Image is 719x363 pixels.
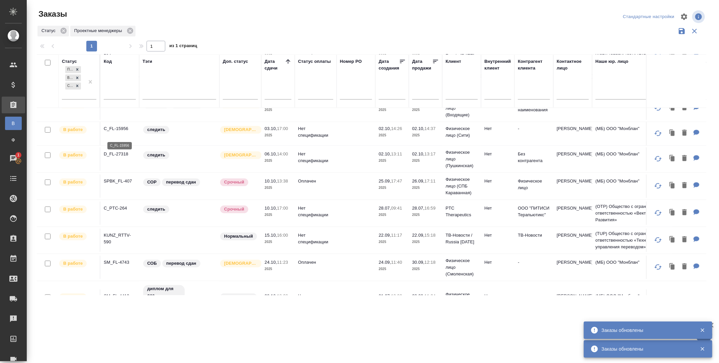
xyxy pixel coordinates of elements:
td: Нет спецификации [295,202,337,225]
p: 2025 [412,185,439,191]
p: Срочный [224,206,244,213]
p: 26.09, [412,178,425,184]
span: Ф [8,137,18,143]
td: (TUP) Общество с ограниченной ответственностью «Технологии управления переводом» [592,227,672,254]
p: 14:37 [425,126,436,131]
p: 06.10, [265,151,277,156]
p: 2025 [379,107,406,113]
a: В [5,117,22,130]
div: следить [143,151,216,160]
div: Статус по умолчанию для стандартных заказов [219,293,258,302]
button: Сохранить фильтры [676,25,688,37]
p: 23.09, [412,293,425,298]
td: Нет спецификации [295,147,337,171]
p: [DEMOGRAPHIC_DATA] [224,152,258,158]
span: 1 [13,152,23,158]
td: Рашель [553,97,592,120]
button: Удалить [679,294,690,308]
button: Закрыть [696,327,709,333]
p: ТВ-Новости [518,232,550,239]
p: перевод сдан [166,260,196,267]
p: 2025 [412,132,439,139]
p: 14:26 [391,126,402,131]
span: Заказы [37,9,67,19]
p: В работе [63,179,83,186]
div: Внутренний клиент [484,58,511,72]
div: Клиент [446,58,461,65]
td: (OTP) Общество с ограниченной ответственностью «Вектор Развития» [592,200,672,227]
p: Нет [484,232,511,239]
p: 2025 [265,239,291,245]
button: Обновить [650,125,666,141]
div: Проектные менеджеры [70,26,136,36]
p: 30.09, [412,260,425,265]
span: Посмотреть информацию [692,10,706,23]
p: следить [147,152,165,158]
div: Тэги [143,58,152,65]
button: Обновить [650,151,666,167]
div: Выставляет ПМ после принятия заказа от КМа [59,232,96,241]
div: следить [143,205,216,214]
p: C_FL-15956 [104,125,136,132]
p: 2025 [379,185,406,191]
td: (МБ) ООО "Монблан" [592,289,672,313]
div: Дата продажи [412,58,432,72]
p: Физическое лицо (Смоленская) [446,291,478,311]
p: 2025 [379,157,406,164]
div: split button [621,12,676,22]
td: (МБ) ООО "Монблан" [592,174,672,198]
p: следить [147,206,165,213]
p: Нет [484,151,511,157]
button: Удалить [679,206,690,220]
button: Удалить [679,179,690,193]
td: Частично оплачен [295,289,337,313]
p: 02.10, [412,151,425,156]
div: Выставляется автоматически для первых 3 заказов нового контактного лица. Особое внимание [219,151,258,160]
div: Код [104,58,112,65]
p: 17:11 [425,178,436,184]
div: Статус по умолчанию для стандартных заказов [219,232,258,241]
button: Клонировать [666,179,679,193]
td: Нет спецификации [295,122,337,145]
p: Физическое лицо [518,178,550,191]
a: 1 [2,150,25,167]
p: 11:34 [425,293,436,298]
a: Ф [5,133,22,147]
p: Нет [484,259,511,266]
p: 22.09, [412,233,425,238]
div: Выставляет ПМ после принятия заказа от КМа [59,178,96,187]
div: Выставляется автоматически, если на указанный объем услуг необходимо больше времени в стандартном... [219,205,258,214]
p: 22.09, [379,233,391,238]
p: В работе [63,126,83,133]
div: Выставляет ПМ после принятия заказа от КМа [59,205,96,214]
p: - [518,125,550,132]
div: Подтвержден [65,66,74,73]
p: 2025 [265,157,291,164]
p: 03.10, [265,126,277,131]
span: из 1 страниц [169,42,197,51]
div: Дата сдачи [265,58,285,72]
p: SM_FL-4743 [104,259,136,266]
div: Выставляет ПМ после принятия заказа от КМа [59,151,96,160]
button: Закрыть [696,346,709,352]
button: Клонировать [666,260,679,274]
p: Физическое лицо (Входящие) [446,98,478,118]
p: 2025 [265,266,291,272]
p: Статус [41,27,58,34]
td: Оплачен [295,256,337,279]
p: 2025 [379,239,406,245]
button: Обновить [650,205,666,221]
p: Физическое лицо (Пушкинская) [446,149,478,169]
div: Статус [37,26,69,36]
p: 15.10, [265,233,277,238]
p: [DEMOGRAPHIC_DATA] [224,260,258,267]
p: Физическое лицо (Сити) [446,125,478,139]
td: [PERSON_NAME] [553,289,592,313]
p: В работе [63,260,83,267]
div: Выставляется автоматически для первых 3 заказов нового контактного лица. Особое внимание [219,125,258,134]
p: 11:17 [391,233,402,238]
button: Клонировать [666,233,679,247]
p: 2025 [412,107,439,113]
p: 11:23 [277,260,288,265]
div: Контактное лицо [557,58,589,72]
